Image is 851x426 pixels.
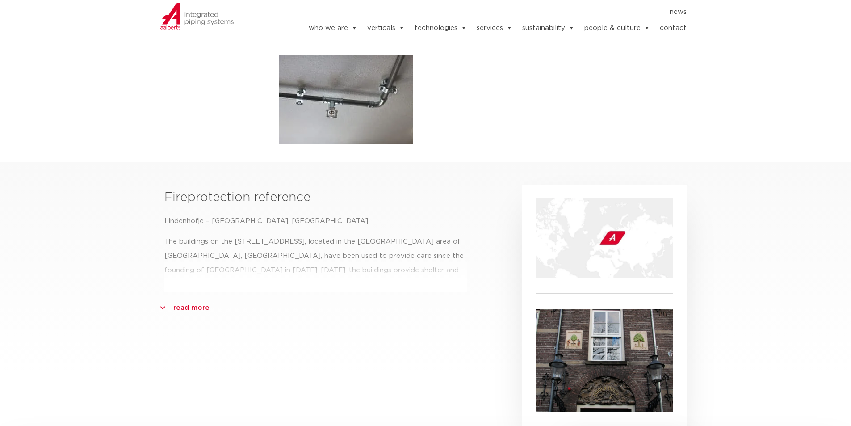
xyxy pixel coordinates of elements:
[173,301,210,315] a: read more
[164,214,467,228] p: Lindenhofje – [GEOGRAPHIC_DATA], [GEOGRAPHIC_DATA]
[164,235,467,335] p: The buildings on the [STREET_ADDRESS], located in the [GEOGRAPHIC_DATA] area of [GEOGRAPHIC_DATA]...
[660,19,687,37] a: contact
[477,19,512,37] a: services
[281,5,687,19] nav: Menu
[584,19,650,37] a: people & culture
[164,188,467,207] h3: Fireprotection reference
[367,19,405,37] a: verticals
[522,19,574,37] a: sustainability
[415,19,467,37] a: technologies
[670,5,687,19] a: news
[309,19,357,37] a: who we are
